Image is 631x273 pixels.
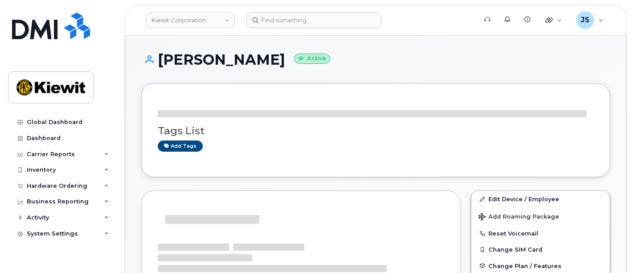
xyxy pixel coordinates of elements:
h3: Tags List [158,125,594,136]
a: Edit Device / Employee [471,191,610,207]
button: Change SIM Card [471,241,610,257]
button: Add Roaming Package [471,207,610,225]
span: Add Roaming Package [479,213,559,222]
a: Add tags [158,141,203,152]
h1: [PERSON_NAME] [141,52,610,67]
small: Active [294,54,330,64]
span: Change Plan / Features [488,262,561,269]
button: Reset Voicemail [471,225,610,241]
